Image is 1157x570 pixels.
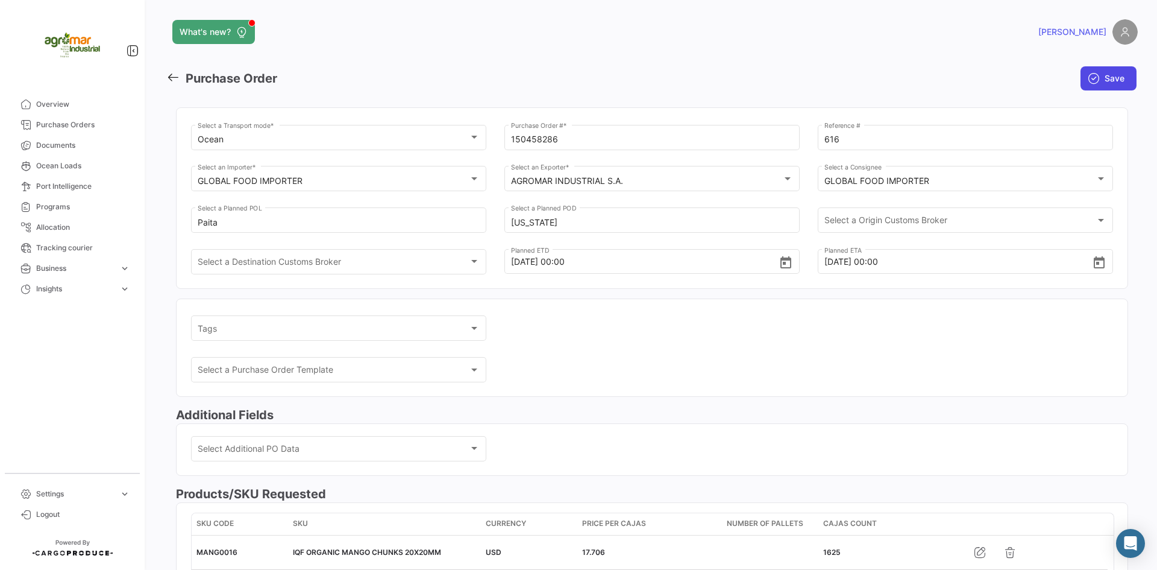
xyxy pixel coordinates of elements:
[198,367,469,378] span: Select a Purchase Order Template
[727,518,803,529] span: Number of pallets
[36,263,114,274] span: Business
[10,217,135,238] a: Allocation
[172,20,255,44] button: What's new?
[198,218,480,228] input: Type to search...
[42,14,102,75] img: agromar.jpg
[824,241,1093,283] input: Choose a date
[36,140,130,151] span: Documents
[119,283,130,294] span: expand_more
[1105,72,1124,84] span: Save
[36,283,114,294] span: Insights
[36,242,130,253] span: Tracking courier
[176,407,1128,423] h3: Additional Fields
[36,160,130,171] span: Ocean Loads
[824,218,1096,228] span: Select a Origin Customs Broker
[36,119,130,130] span: Purchase Orders
[481,513,577,535] datatable-header-cell: Currency
[196,518,234,529] span: SKU Code
[582,518,646,529] span: Price per Cajas
[1112,19,1138,45] img: placeholder-user.png
[36,181,130,192] span: Port Intelligence
[36,509,130,520] span: Logout
[823,548,841,557] span: 1625
[293,518,308,529] span: SKU
[198,326,469,336] span: Tags
[36,201,130,212] span: Programs
[119,263,130,274] span: expand_more
[176,486,1128,502] h3: Products/SKU Requested
[722,513,818,535] datatable-header-cell: Number of pallets
[511,241,779,283] input: Choose a date
[511,176,623,186] mat-select-trigger: AGROMAR INDUSTRIAL S.A.
[10,115,135,135] a: Purchase Orders
[10,135,135,156] a: Documents
[288,513,481,535] datatable-header-cell: SKU
[582,548,605,557] span: 17.706
[198,259,469,269] span: Select a Destination Customs Broker
[1092,255,1106,268] button: Open calendar
[10,94,135,115] a: Overview
[1116,529,1145,558] div: Abrir Intercom Messenger
[10,197,135,217] a: Programs
[192,513,288,535] datatable-header-cell: SKU Code
[10,156,135,176] a: Ocean Loads
[779,255,793,268] button: Open calendar
[10,176,135,197] a: Port Intelligence
[486,518,526,529] span: Currency
[1038,26,1106,38] span: [PERSON_NAME]
[180,26,231,38] span: What's new?
[511,218,794,228] input: Type to search...
[36,99,130,110] span: Overview
[36,489,114,499] span: Settings
[36,222,130,233] span: Allocation
[186,70,277,87] h3: Purchase Order
[486,548,501,557] span: USD
[293,548,441,557] span: IQF ORGANIC MANGO CHUNKS 20X20MM
[198,446,469,456] span: Select Additional PO Data
[1080,66,1137,90] button: Save
[823,518,877,529] span: Cajas count
[198,176,303,186] mat-select-trigger: GLOBAL FOOD IMPORTER
[119,489,130,499] span: expand_more
[10,238,135,258] a: Tracking courier
[198,134,224,144] mat-select-trigger: Ocean
[196,548,237,557] span: MANG0016
[824,176,929,186] mat-select-trigger: GLOBAL FOOD IMPORTER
